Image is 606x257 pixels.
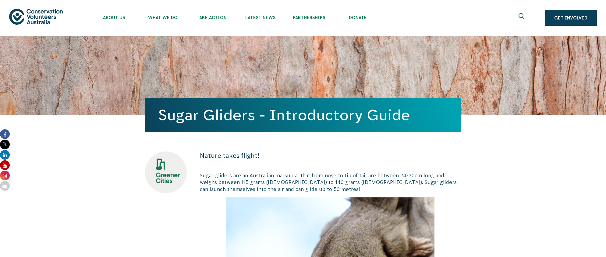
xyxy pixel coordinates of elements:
[545,10,597,26] a: Get Involved
[200,173,457,192] span: Sugar gliders are an Australian marsupial that from nose to tip of tail are between 24-30cm long ...
[9,9,63,24] img: logo.svg
[145,151,187,193] img: Greener Cities
[333,15,382,20] span: Donate
[187,15,236,20] span: Take Action
[236,15,285,20] span: Latest News
[285,15,333,20] span: Partnerships
[515,11,530,25] button: Expand search box Close search box
[138,15,187,20] span: What We Do
[158,107,448,123] h1: Sugar Gliders - Introductory Guide
[200,151,461,160] p: Nature takes flight!
[90,15,138,20] span: About Us
[519,13,526,23] span: Expand search box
